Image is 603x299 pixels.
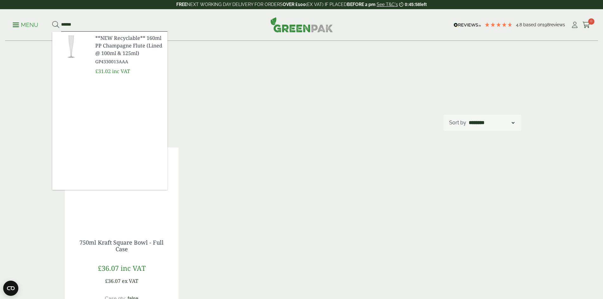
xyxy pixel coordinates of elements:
[121,263,146,273] span: inc VAT
[13,21,38,28] a: Menu
[582,20,590,30] a: 0
[122,277,138,284] span: ex VAT
[377,2,398,7] a: See T&C's
[95,34,162,57] span: **NEW Recyclable** 160ml PP Champagne Flute (Lined @ 100ml & 125ml)
[82,63,302,82] h1: Shop
[112,68,130,75] span: inc VAT
[95,68,111,75] span: £31.02
[454,23,481,27] img: REVIEWS.io
[3,281,18,296] button: Open CMP widget
[270,17,333,32] img: GreenPak Supplies
[79,239,164,253] a: 750ml Kraft Square Bowl - Full Case
[588,18,594,25] span: 0
[420,2,427,7] span: left
[523,22,543,27] span: Based on
[468,119,516,127] select: Shop order
[484,22,513,28] div: 4.79 Stars
[449,119,466,127] p: Sort by
[176,2,187,7] strong: FREE
[283,2,306,7] strong: OVER £100
[516,22,523,27] span: 4.8
[571,22,579,28] i: My Account
[405,2,420,7] span: 0:45:58
[347,2,375,7] strong: BEFORE 2 pm
[550,22,565,27] span: reviews
[543,22,550,27] span: 198
[582,22,590,28] i: Cart
[52,32,90,62] img: GP4330013AAA
[13,21,38,29] p: Menu
[98,263,119,273] span: £36.07
[95,58,162,65] span: GP4330013AAA
[105,277,121,284] span: £36.07
[95,34,162,65] a: **NEW Recyclable** 160ml PP Champagne Flute (Lined @ 100ml & 125ml) GP4330013AAA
